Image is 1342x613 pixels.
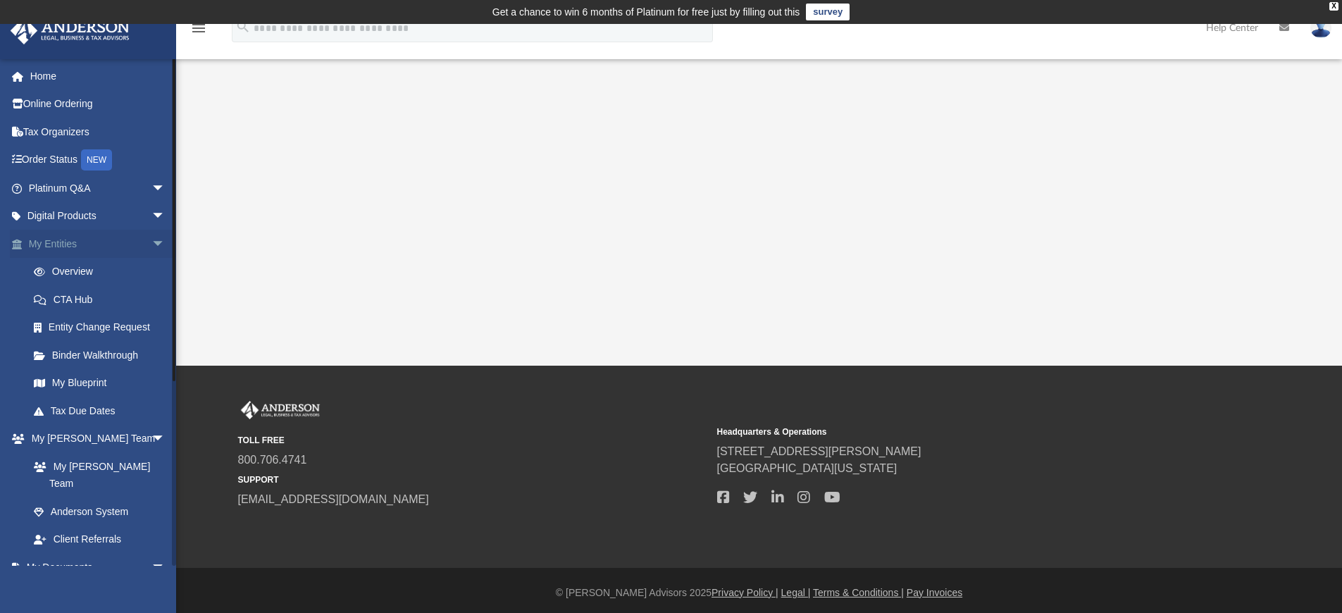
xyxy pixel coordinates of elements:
a: Binder Walkthrough [20,341,187,369]
a: [STREET_ADDRESS][PERSON_NAME] [717,445,921,457]
a: [EMAIL_ADDRESS][DOMAIN_NAME] [238,493,429,505]
span: arrow_drop_down [151,425,180,454]
i: search [235,19,251,35]
a: Pay Invoices [907,587,962,598]
small: Headquarters & Operations [717,426,1186,438]
a: Terms & Conditions | [813,587,904,598]
a: My Blueprint [20,369,180,397]
span: arrow_drop_down [151,174,180,203]
span: arrow_drop_down [151,202,180,231]
div: © [PERSON_NAME] Advisors 2025 [176,586,1342,600]
a: My Entitiesarrow_drop_down [10,230,187,258]
a: Online Ordering [10,90,187,118]
small: TOLL FREE [238,434,707,447]
a: Tax Organizers [10,118,187,146]
a: Entity Change Request [20,314,187,342]
small: SUPPORT [238,473,707,486]
a: My [PERSON_NAME] Teamarrow_drop_down [10,425,180,453]
a: 800.706.4741 [238,454,307,466]
a: Overview [20,258,187,286]
a: Client Referrals [20,526,180,554]
img: Anderson Advisors Platinum Portal [238,401,323,419]
a: Legal | [781,587,811,598]
a: Privacy Policy | [712,587,778,598]
a: [GEOGRAPHIC_DATA][US_STATE] [717,462,897,474]
a: Platinum Q&Aarrow_drop_down [10,174,187,202]
a: My [PERSON_NAME] Team [20,452,173,497]
a: Home [10,62,187,90]
img: Anderson Advisors Platinum Portal [6,17,134,44]
a: CTA Hub [20,285,187,314]
a: menu [190,27,207,37]
div: close [1329,2,1338,11]
a: survey [806,4,850,20]
div: NEW [81,149,112,171]
a: Digital Productsarrow_drop_down [10,202,187,230]
a: Order StatusNEW [10,146,187,175]
a: My Documentsarrow_drop_down [10,553,180,581]
span: arrow_drop_down [151,230,180,259]
img: User Pic [1310,18,1331,38]
div: Get a chance to win 6 months of Platinum for free just by filling out this [492,4,800,20]
a: Tax Due Dates [20,397,187,425]
span: arrow_drop_down [151,553,180,582]
i: menu [190,20,207,37]
a: Anderson System [20,497,180,526]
